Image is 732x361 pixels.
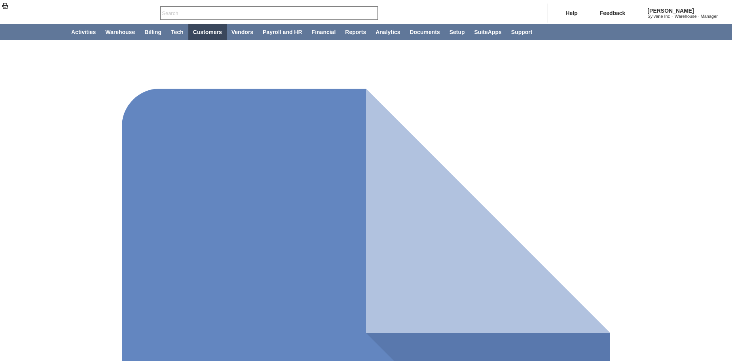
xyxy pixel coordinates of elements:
[367,8,376,18] svg: Search
[582,2,630,24] div: Feedback
[231,29,253,35] span: Vendors
[675,14,718,19] span: Warehouse - Manager
[9,24,28,40] a: Recent Records
[647,14,670,19] span: Sylvane Inc
[144,29,161,35] span: Billing
[410,29,440,35] span: Documents
[105,29,135,35] span: Warehouse
[312,29,336,35] span: Financial
[28,24,47,40] div: Shortcuts
[140,24,166,40] a: Billing
[101,24,140,40] a: Warehouse
[449,29,465,35] span: Setup
[506,24,537,40] a: Support
[188,24,227,40] a: Customers
[600,10,626,16] span: Feedback
[445,24,470,40] a: Setup
[227,24,258,40] a: Vendors
[47,24,66,40] a: Home
[263,29,302,35] span: Payroll and HR
[548,2,582,24] div: Help
[345,29,366,35] span: Reports
[33,27,43,37] svg: Shortcuts
[529,2,548,24] div: Create New
[511,29,533,35] span: Support
[375,29,400,35] span: Analytics
[52,27,62,37] svg: Home
[340,24,371,40] a: Reports
[0,1,10,11] img: Print
[193,29,222,35] span: Customers
[630,2,723,24] div: Change Role
[171,29,184,35] span: Tech
[474,29,502,35] span: SuiteApps
[647,8,718,14] span: [PERSON_NAME]
[371,24,405,40] a: Analytics
[166,24,188,40] a: Tech
[66,24,101,40] a: Activities
[258,24,307,40] a: Payroll and HR
[671,14,673,19] span: -
[405,24,444,40] a: Documents
[71,29,96,35] span: Activities
[14,27,24,37] svg: Recent Records
[470,24,506,40] a: SuiteApps
[161,8,367,18] input: Search
[565,10,577,16] span: Help
[307,24,341,40] a: Financial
